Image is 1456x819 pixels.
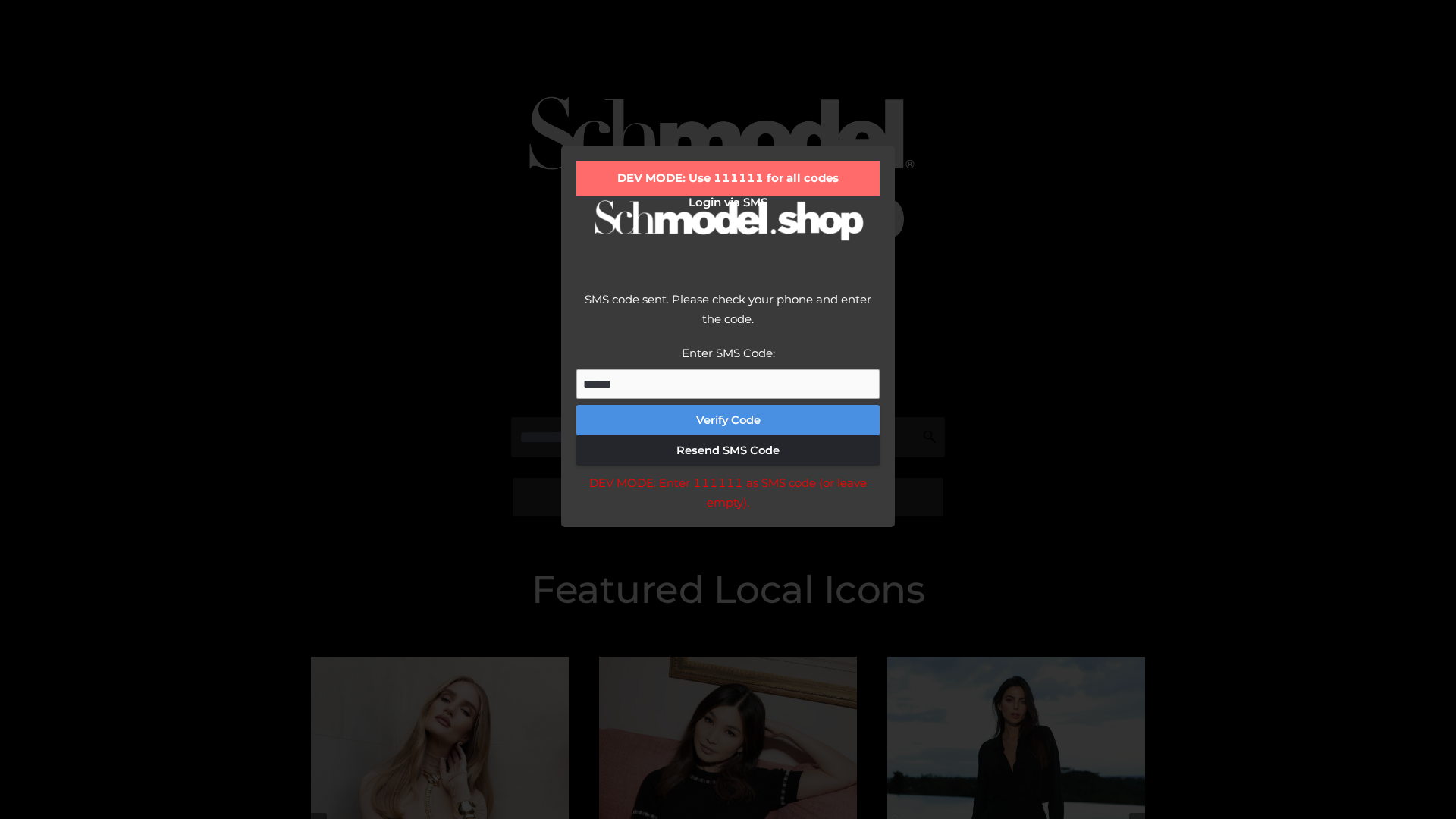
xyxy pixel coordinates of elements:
[576,435,880,466] button: Resend SMS Code
[576,473,880,512] div: DEV MODE: Enter 111111 as SMS code (or leave empty).
[576,161,880,196] div: DEV MODE: Use 111111 for all codes
[576,290,880,344] div: SMS code sent. Please check your phone and enter the code.
[576,405,880,435] button: Verify Code
[576,196,880,209] h2: Login via SMS
[682,346,775,360] label: Enter SMS Code:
